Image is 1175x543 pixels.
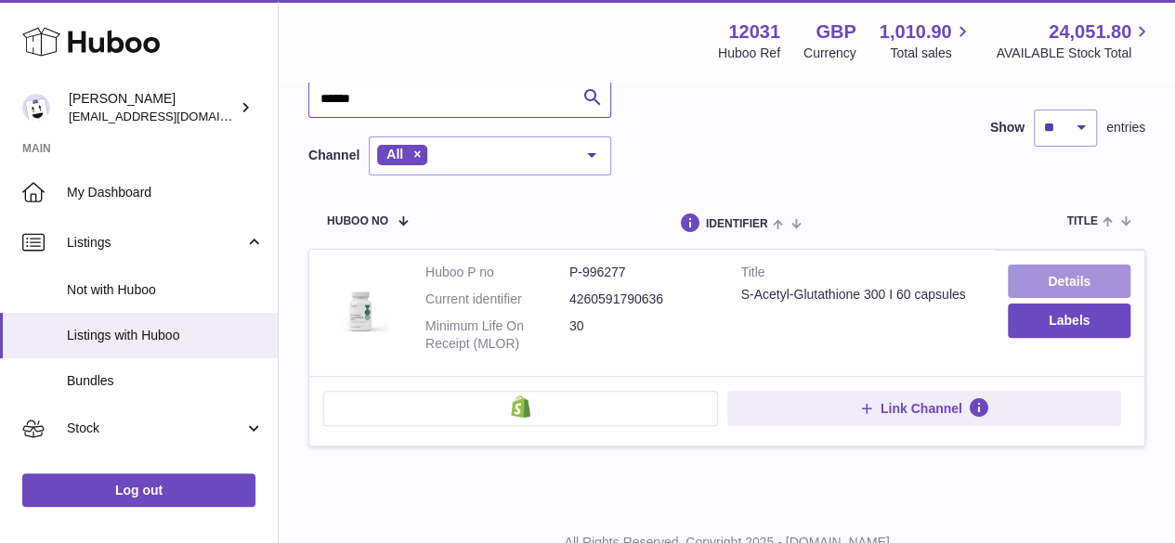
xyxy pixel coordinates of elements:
[425,264,569,281] dt: Huboo P no
[67,327,264,344] span: Listings with Huboo
[803,45,856,62] div: Currency
[880,19,952,45] span: 1,010.90
[386,147,403,162] span: All
[67,281,264,299] span: Not with Huboo
[67,184,264,201] span: My Dashboard
[69,109,273,123] span: [EMAIL_ADDRESS][DOMAIN_NAME]
[67,234,244,252] span: Listings
[1049,19,1131,45] span: 24,051.80
[880,19,973,62] a: 1,010.90 Total sales
[816,19,855,45] strong: GBP
[890,45,973,62] span: Total sales
[728,19,780,45] strong: 12031
[996,45,1153,62] span: AVAILABLE Stock Total
[569,317,713,353] dd: 30
[511,395,530,418] img: shopify-small.png
[990,119,1025,136] label: Show
[569,264,713,281] dd: P-996277
[569,291,713,308] dd: 4260591790636
[308,147,359,164] label: Channel
[727,391,1122,426] button: Link Channel
[69,90,236,125] div: [PERSON_NAME]
[425,291,569,308] dt: Current identifier
[741,264,981,286] strong: Title
[1066,215,1097,227] span: title
[22,94,50,122] img: internalAdmin-12031@internal.huboo.com
[327,215,388,227] span: Huboo no
[706,218,768,230] span: identifier
[323,264,398,338] img: S-Acetyl-Glutathione 300 I 60 capsules
[22,473,255,507] a: Log out
[425,317,569,353] dt: Minimum Life On Receipt (MLOR)
[741,286,981,304] div: S-Acetyl-Glutathione 300 I 60 capsules
[881,400,962,417] span: Link Channel
[1008,265,1130,298] a: Details
[1008,304,1130,337] button: Labels
[67,420,244,437] span: Stock
[67,372,264,390] span: Bundles
[718,45,780,62] div: Huboo Ref
[996,19,1153,62] a: 24,051.80 AVAILABLE Stock Total
[1106,119,1145,136] span: entries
